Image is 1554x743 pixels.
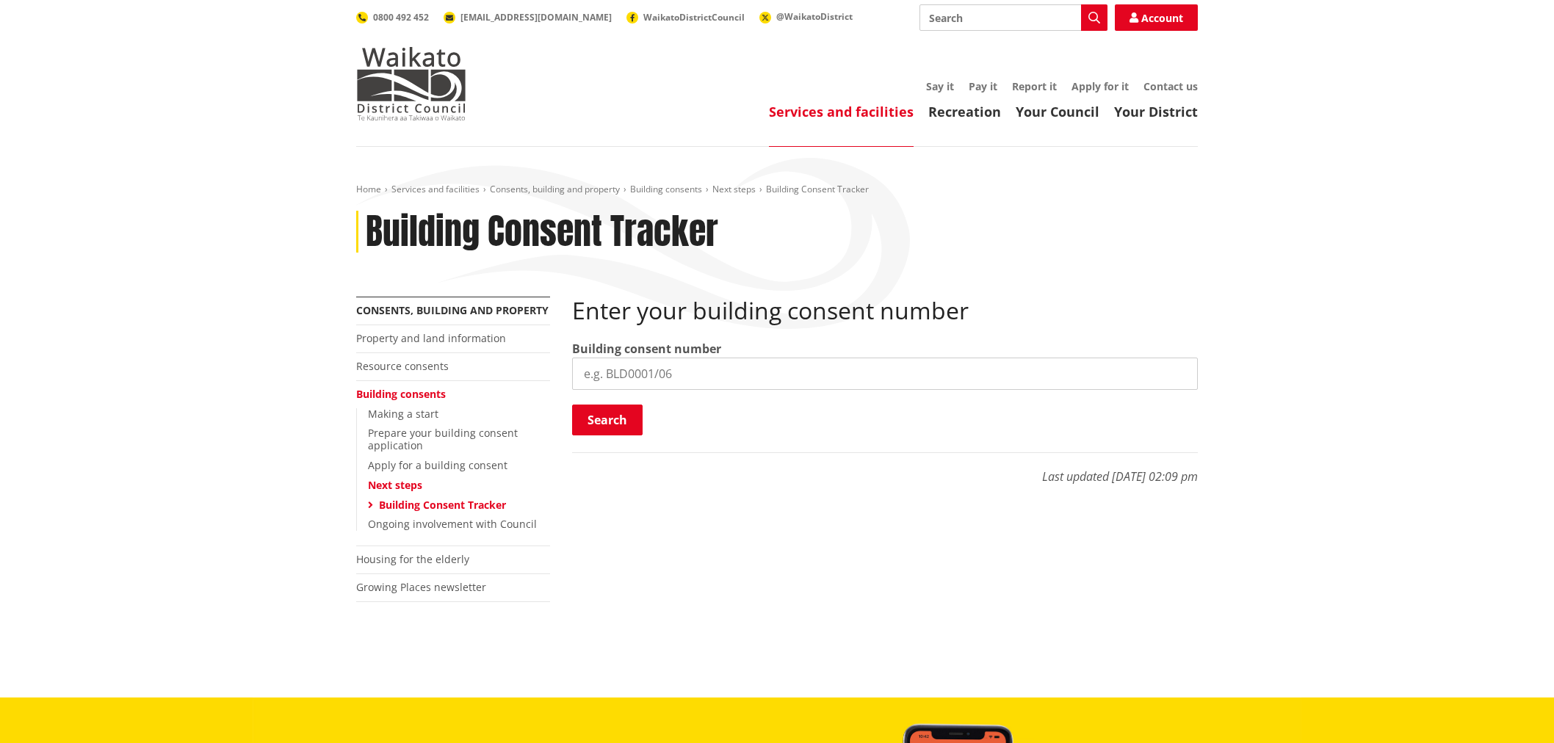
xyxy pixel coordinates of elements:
[356,11,429,23] a: 0800 492 452
[490,183,620,195] a: Consents, building and property
[969,79,997,93] a: Pay it
[368,517,537,531] a: Ongoing involvement with Council
[356,183,381,195] a: Home
[572,297,1198,325] h2: Enter your building consent number
[356,184,1198,196] nav: breadcrumb
[368,458,507,472] a: Apply for a building consent
[373,11,429,23] span: 0800 492 452
[572,452,1198,485] p: Last updated [DATE] 02:09 pm
[1114,103,1198,120] a: Your District
[572,340,721,358] label: Building consent number
[356,47,466,120] img: Waikato District Council - Te Kaunihera aa Takiwaa o Waikato
[1012,79,1057,93] a: Report it
[928,103,1001,120] a: Recreation
[356,359,449,373] a: Resource consents
[769,103,914,120] a: Services and facilities
[366,211,718,253] h1: Building Consent Tracker
[356,303,549,317] a: Consents, building and property
[919,4,1107,31] input: Search input
[368,478,422,492] a: Next steps
[572,405,643,435] button: Search
[776,10,853,23] span: @WaikatoDistrict
[926,79,954,93] a: Say it
[356,331,506,345] a: Property and land information
[460,11,612,23] span: [EMAIL_ADDRESS][DOMAIN_NAME]
[1071,79,1129,93] a: Apply for it
[626,11,745,23] a: WaikatoDistrictCouncil
[368,407,438,421] a: Making a start
[356,552,469,566] a: Housing for the elderly
[444,11,612,23] a: [EMAIL_ADDRESS][DOMAIN_NAME]
[643,11,745,23] span: WaikatoDistrictCouncil
[1143,79,1198,93] a: Contact us
[356,387,446,401] a: Building consents
[766,183,869,195] span: Building Consent Tracker
[712,183,756,195] a: Next steps
[1016,103,1099,120] a: Your Council
[379,498,506,512] a: Building Consent Tracker
[1115,4,1198,31] a: Account
[572,358,1198,390] input: e.g. BLD0001/06
[356,580,486,594] a: Growing Places newsletter
[368,426,518,452] a: Prepare your building consent application
[759,10,853,23] a: @WaikatoDistrict
[391,183,480,195] a: Services and facilities
[630,183,702,195] a: Building consents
